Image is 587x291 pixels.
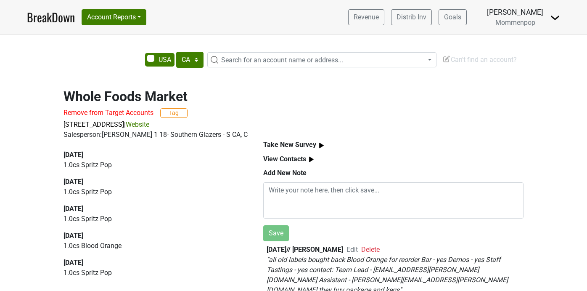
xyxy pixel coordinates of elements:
[63,160,244,170] p: 1.0 cs Spritz Pop
[263,141,316,149] b: Take New Survey
[63,120,524,130] p: |
[442,55,451,63] img: Edit
[63,88,524,104] h2: Whole Foods Market
[63,204,244,214] div: [DATE]
[63,109,153,117] span: Remove from Target Accounts
[63,241,244,251] p: 1.0 cs Blood Orange
[160,108,188,118] button: Tag
[316,140,327,151] img: arrow_right.svg
[63,214,244,224] p: 1.0 cs Spritz Pop
[63,187,244,197] p: 1.0 cs Spritz Pop
[63,150,244,160] div: [DATE]
[442,56,517,64] span: Can't find an account?
[348,9,384,25] a: Revenue
[63,268,244,278] p: 1.0 cs Spritz Pop
[82,9,146,25] button: Account Reports
[346,246,358,254] span: Edit
[391,9,432,25] a: Distrib Inv
[221,56,343,64] span: Search for an account name or address...
[267,246,343,254] b: [DATE] // [PERSON_NAME]
[63,120,124,128] a: [STREET_ADDRESS]
[361,246,380,254] span: Delete
[263,155,306,163] b: View Contacts
[439,9,467,25] a: Goals
[63,130,524,140] div: Salesperson: [PERSON_NAME] 1 18- Southern Glazers - S CA, C
[27,8,75,26] a: BreakDown
[550,13,560,23] img: Dropdown Menu
[263,169,307,177] b: Add New Note
[487,7,543,18] div: [PERSON_NAME]
[63,177,244,187] div: [DATE]
[126,120,149,128] a: Website
[63,231,244,241] div: [DATE]
[263,225,289,241] button: Save
[495,19,535,27] span: Mommenpop
[63,258,244,268] div: [DATE]
[306,154,317,165] img: arrow_right.svg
